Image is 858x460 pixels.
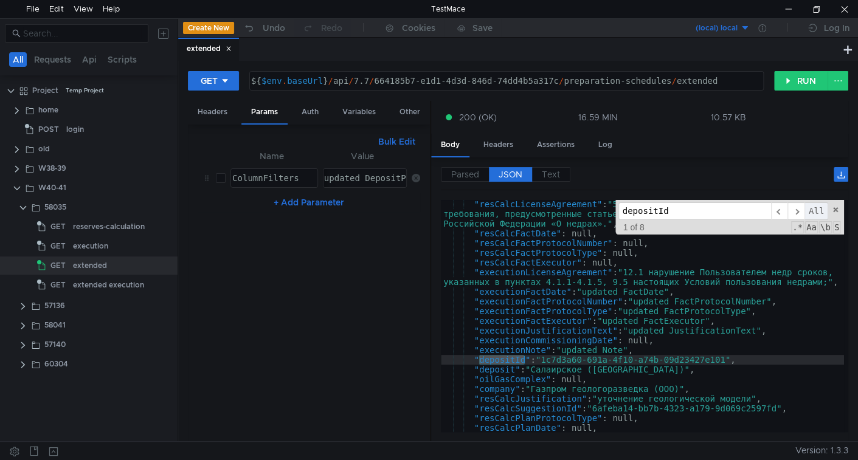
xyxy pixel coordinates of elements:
button: Redo [294,19,351,37]
span: CaseSensitive Search [805,221,818,233]
div: extended [73,256,107,275]
div: 10.57 KB [711,112,746,123]
span: RegExp Search [791,221,804,233]
div: extended execution [73,276,144,294]
div: Temp Project [66,81,104,100]
div: W40-41 [38,179,66,197]
th: Value [318,149,407,163]
button: Undo [234,19,294,37]
span: GET [50,256,66,275]
span: Search In Selection [833,221,840,233]
div: Log In [824,21,849,35]
input: Search for [618,202,771,220]
div: 57140 [44,335,66,354]
div: 58035 [44,198,66,216]
div: 57136 [44,297,65,315]
div: (local) local [696,22,738,34]
span: ​ [787,202,804,220]
span: Text [542,169,560,180]
div: Project [32,81,58,100]
div: Headers [474,134,523,156]
span: GET [50,218,66,236]
span: POST [38,120,59,139]
div: 60304 [44,355,68,373]
span: GET [50,237,66,255]
div: Undo [263,21,285,35]
input: Search... [23,27,141,40]
div: 58041 [44,316,66,334]
div: old [38,140,50,158]
th: Name [226,149,318,163]
div: Auth [292,101,328,123]
span: GET [50,276,66,294]
span: Whole Word Search [819,221,832,233]
div: Variables [333,101,386,123]
span: Version: 1.3.3 [795,442,848,459]
div: 16.59 MIN [578,112,618,123]
span: JSON [499,169,522,180]
button: GET [188,71,239,91]
button: Create New [183,22,234,34]
div: extended [187,43,232,55]
div: execution [73,237,108,255]
button: (local) local [665,18,750,38]
span: Alt-Enter [804,202,828,220]
span: 1 of 8 [618,222,649,232]
div: W38-39 [38,159,66,177]
div: Cookies [402,21,435,35]
div: reserves-calculation [73,218,145,236]
div: Assertions [527,134,584,156]
div: Params [241,101,288,125]
div: home [38,101,58,119]
div: Headers [188,101,237,123]
div: login [66,120,84,139]
button: RUN [774,71,828,91]
span: 200 (OK) [459,111,497,124]
div: Body [431,134,469,157]
div: Save [472,24,493,32]
div: Redo [321,21,342,35]
button: Api [78,52,100,67]
button: Scripts [104,52,140,67]
span: Parsed [451,169,479,180]
button: + Add Parameter [269,195,349,210]
button: Requests [30,52,75,67]
button: All [9,52,27,67]
button: Bulk Edit [373,134,420,149]
div: Other [390,101,430,123]
span: ​ [771,202,788,220]
div: GET [201,74,218,88]
div: Log [589,134,622,156]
